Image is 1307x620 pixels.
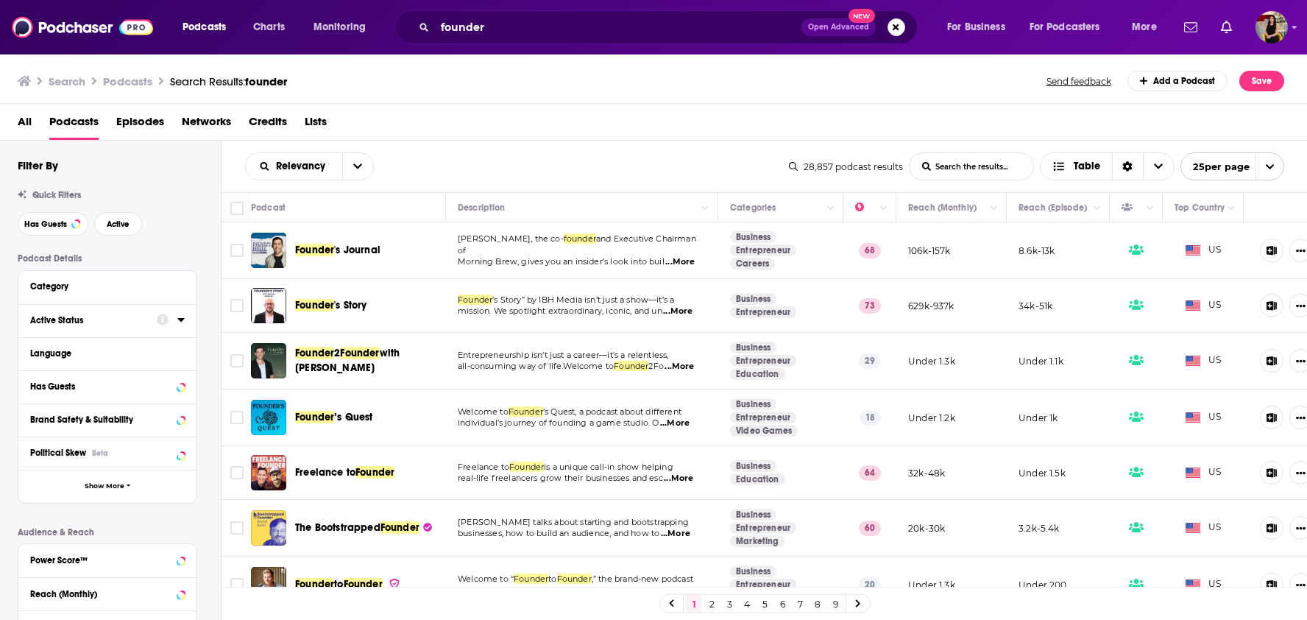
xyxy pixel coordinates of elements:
[172,15,245,39] button: open menu
[947,17,1005,38] span: For Business
[1088,200,1106,217] button: Column Actions
[230,466,244,479] span: Toggle select row
[30,277,185,295] button: Category
[295,521,432,535] a: The BootstrappedFounder
[408,10,932,44] div: Search podcasts, credits, & more...
[251,288,286,323] img: Founder's Story
[230,354,244,367] span: Toggle select row
[860,410,881,425] p: 18
[251,455,286,490] img: Freelance to Founder
[730,579,796,591] a: Entrepreneur
[18,110,32,140] a: All
[103,74,152,88] h3: Podcasts
[18,212,88,236] button: Has Guests
[1042,75,1116,88] button: Send feedback
[314,17,366,38] span: Monitoring
[908,244,951,257] p: 106k-157k
[12,13,153,41] img: Podchaser - Follow, Share and Rate Podcasts
[32,190,81,200] span: Quick Filters
[775,595,790,613] a: 6
[458,406,509,417] span: Welcome to
[458,256,665,267] span: Morning Brew, gives you an insider’s look into buil
[544,462,673,472] span: is a unique call-in show helping
[828,595,843,613] a: 9
[334,347,340,359] span: 2
[1186,410,1222,425] span: US
[687,595,701,613] a: 1
[251,510,286,546] img: The Bootstrapped Founder
[1186,465,1222,480] span: US
[1019,467,1066,479] p: Under 1.5k
[94,212,142,236] button: Active
[305,110,327,140] span: Lists
[1175,199,1225,216] div: Top Country
[1030,17,1100,38] span: For Podcasters
[808,24,869,31] span: Open Advanced
[557,574,592,584] span: Founder
[730,412,796,423] a: Entrepreneur
[334,411,372,423] span: ’s Quest
[251,567,286,602] a: Founder to Founder
[666,585,695,596] span: ...More
[1186,353,1222,368] span: US
[1181,155,1250,178] span: 25 per page
[245,74,287,88] span: founder
[985,200,1003,217] button: Column Actions
[182,110,231,140] span: Networks
[295,521,380,534] span: The Bootstrapped
[30,348,175,359] div: Language
[295,465,394,480] a: Freelance toFounder
[1127,71,1228,91] a: Add a Podcast
[1186,298,1222,313] span: US
[30,415,172,425] div: Brand Safety & Suitability
[1019,579,1067,591] p: Under 200
[389,577,400,590] img: verified Badge
[340,347,379,359] span: Founder
[730,293,776,305] a: Business
[908,355,955,367] p: Under 1.3k
[18,527,197,538] p: Audience & Reach
[18,253,197,264] p: Podcast Details
[509,406,543,417] span: Founder
[458,306,662,316] span: mission. We spotlight extraordinary, iconic, and un
[1019,300,1052,312] p: 34k-51k
[295,299,334,311] span: Founder
[730,460,776,472] a: Business
[1215,15,1238,40] a: Show notifications dropdown
[30,344,185,362] button: Language
[697,200,715,217] button: Column Actions
[30,448,86,458] span: Political Skew
[514,574,548,584] span: Founder
[1019,244,1055,257] p: 8.6k-13k
[614,361,648,371] span: Founder
[664,473,693,485] span: ...More
[458,295,492,305] span: Founder
[859,243,881,258] p: 68
[24,220,67,228] span: Has Guests
[492,295,674,305] span: ’s Story” by IBH Media isn’t just a show—it’s a
[908,467,945,479] p: 32k-48k
[1180,152,1284,180] button: open menu
[295,466,355,479] span: Freelance to
[295,578,334,591] span: Founder
[30,584,185,602] button: Reach (Monthly)
[908,199,977,216] div: Reach (Monthly)
[1040,152,1175,180] h2: Choose View
[458,462,509,472] span: Freelance to
[276,161,330,172] span: Relevancy
[435,15,801,39] input: Search podcasts, credits, & more...
[251,233,286,268] img: Founder's Journal
[757,595,772,613] a: 5
[730,522,796,534] a: Entrepreneur
[30,555,172,566] div: Power Score™
[245,152,374,180] h2: Choose List sort
[665,361,694,373] span: ...More
[251,343,286,378] a: Founder2Founder with Aaron Spivak
[849,9,875,23] span: New
[1074,161,1100,172] span: Table
[30,311,157,329] button: Active Status
[295,244,334,256] span: Founder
